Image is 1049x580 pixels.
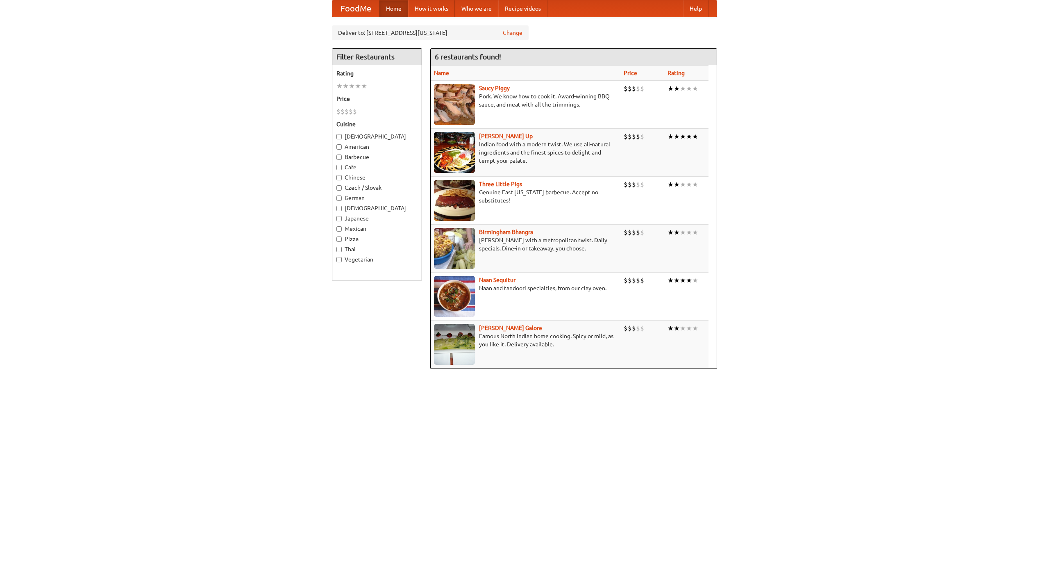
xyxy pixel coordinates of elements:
[503,29,522,37] a: Change
[686,324,692,333] li: ★
[624,276,628,285] li: $
[624,180,628,189] li: $
[674,132,680,141] li: ★
[336,235,418,243] label: Pizza
[336,175,342,180] input: Chinese
[379,0,408,17] a: Home
[640,324,644,333] li: $
[686,228,692,237] li: ★
[640,228,644,237] li: $
[336,185,342,191] input: Czech / Slovak
[692,324,698,333] li: ★
[680,276,686,285] li: ★
[674,84,680,93] li: ★
[336,226,342,232] input: Mexican
[434,276,475,317] img: naansequitur.jpg
[479,133,533,139] b: [PERSON_NAME] Up
[686,84,692,93] li: ★
[434,132,475,173] img: curryup.jpg
[636,132,640,141] li: $
[336,216,342,221] input: Japanese
[686,276,692,285] li: ★
[680,132,686,141] li: ★
[680,180,686,189] li: ★
[680,324,686,333] li: ★
[632,324,636,333] li: $
[336,184,418,192] label: Czech / Slovak
[692,228,698,237] li: ★
[668,228,674,237] li: ★
[434,332,617,348] p: Famous North Indian home cooking. Spicy or mild, as you like it. Delivery available.
[636,84,640,93] li: $
[668,276,674,285] li: ★
[674,228,680,237] li: ★
[336,204,418,212] label: [DEMOGRAPHIC_DATA]
[479,229,533,235] a: Birmingham Bhangra
[498,0,547,17] a: Recipe videos
[336,214,418,223] label: Japanese
[479,181,522,187] b: Three Little Pigs
[632,276,636,285] li: $
[640,132,644,141] li: $
[336,69,418,77] h5: Rating
[636,180,640,189] li: $
[674,276,680,285] li: ★
[336,245,418,253] label: Thai
[632,84,636,93] li: $
[336,163,418,171] label: Cafe
[624,324,628,333] li: $
[686,132,692,141] li: ★
[636,276,640,285] li: $
[640,180,644,189] li: $
[332,25,529,40] div: Deliver to: [STREET_ADDRESS][US_STATE]
[336,153,418,161] label: Barbecue
[680,228,686,237] li: ★
[640,276,644,285] li: $
[628,324,632,333] li: $
[628,132,632,141] li: $
[692,132,698,141] li: ★
[336,196,342,201] input: German
[336,143,418,151] label: American
[434,324,475,365] img: currygalore.jpg
[361,82,367,91] li: ★
[479,85,510,91] a: Saucy Piggy
[336,173,418,182] label: Chinese
[692,276,698,285] li: ★
[668,180,674,189] li: ★
[332,0,379,17] a: FoodMe
[434,140,617,165] p: Indian food with a modern twist. We use all-natural ingredients and the finest spices to delight ...
[674,324,680,333] li: ★
[353,107,357,116] li: $
[628,276,632,285] li: $
[636,228,640,237] li: $
[336,144,342,150] input: American
[336,155,342,160] input: Barbecue
[349,82,355,91] li: ★
[434,236,617,252] p: [PERSON_NAME] with a metropolitan twist. Daily specials. Dine-in or takeaway, you choose.
[692,84,698,93] li: ★
[336,82,343,91] li: ★
[336,134,342,139] input: [DEMOGRAPHIC_DATA]
[336,165,342,170] input: Cafe
[341,107,345,116] li: $
[628,228,632,237] li: $
[336,255,418,264] label: Vegetarian
[434,228,475,269] img: bhangra.jpg
[624,70,637,76] a: Price
[336,194,418,202] label: German
[336,120,418,128] h5: Cuisine
[668,84,674,93] li: ★
[624,228,628,237] li: $
[343,82,349,91] li: ★
[674,180,680,189] li: ★
[336,247,342,252] input: Thai
[636,324,640,333] li: $
[349,107,353,116] li: $
[680,84,686,93] li: ★
[692,180,698,189] li: ★
[668,324,674,333] li: ★
[336,132,418,141] label: [DEMOGRAPHIC_DATA]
